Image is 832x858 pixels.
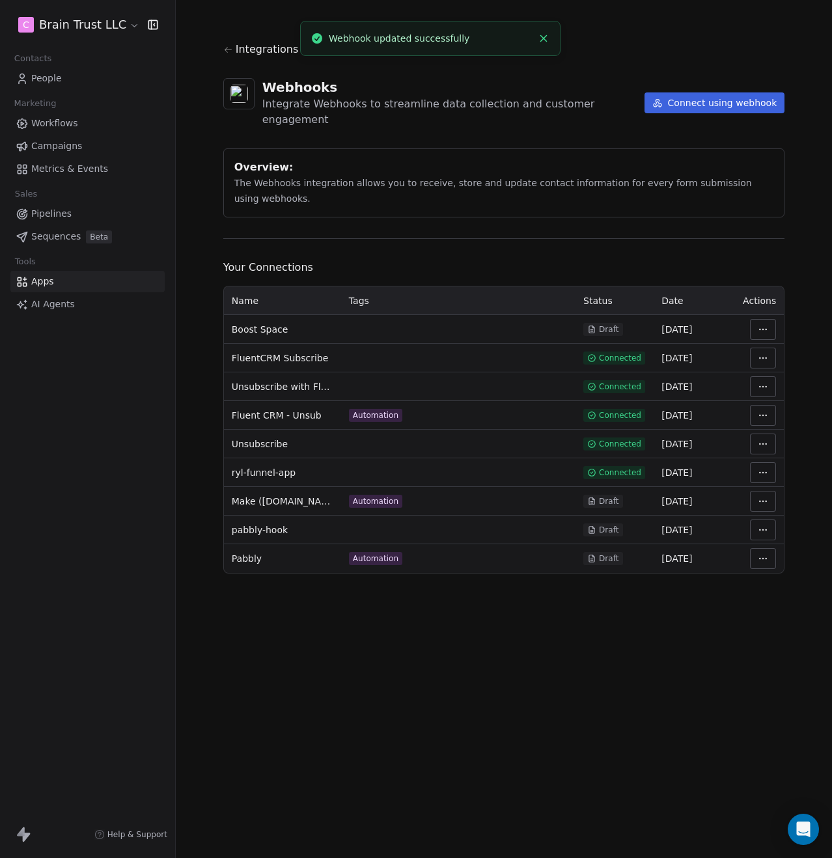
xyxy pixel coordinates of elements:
span: Name [232,296,258,306]
span: Campaigns [31,139,82,153]
span: The Webhooks integration allows you to receive, store and update contact information for every fo... [234,178,752,204]
div: Automation [353,410,398,421]
a: Metrics & Events [10,158,165,180]
span: Tags [349,296,369,306]
span: [DATE] [661,467,692,478]
div: Automation [353,553,398,564]
span: Pipelines [31,207,72,221]
button: CBrain Trust LLC [16,14,139,36]
span: Unsubscribe [232,437,288,450]
span: Connected [599,353,641,363]
a: Pipelines [10,203,165,225]
div: Webhooks [262,78,645,96]
span: Marketing [8,94,62,113]
span: Draft [599,496,618,506]
div: Open Intercom Messenger [788,814,819,845]
span: Connected [599,439,641,449]
span: ryl-funnel-app [232,466,296,479]
span: pabbly-hook [232,523,288,536]
div: Automation [353,496,398,506]
div: Integrate Webhooks to streamline data collection and customer engagement [262,96,645,128]
a: SequencesBeta [10,226,165,247]
button: Connect using webhook [645,92,785,113]
span: Metrics & Events [31,162,108,176]
a: AI Agents [10,294,165,315]
span: C [23,18,29,31]
span: [DATE] [661,353,692,363]
a: Help & Support [94,829,167,840]
span: Fluent CRM - Unsub [232,409,322,422]
span: Sales [9,184,43,204]
span: Connected [599,410,641,421]
div: Webhook updated successfully [329,32,533,46]
a: People [10,68,165,89]
span: Boost Space [232,323,288,336]
span: [DATE] [661,410,692,421]
span: [DATE] [661,553,692,564]
span: [DATE] [661,496,692,506]
span: Actions [743,296,776,306]
div: Overview: [234,159,774,175]
span: [DATE] [661,324,692,335]
span: Help & Support [107,829,167,840]
span: Pabbly [232,552,262,565]
span: Connected [599,467,641,478]
span: Integrations [236,42,299,57]
span: Draft [599,553,618,564]
span: Tools [9,252,41,271]
span: Draft [599,324,618,335]
a: Apps [10,271,165,292]
a: Integrations [223,42,785,57]
span: Brain Trust LLC [39,16,126,33]
span: Make ([DOMAIN_NAME]) [232,495,333,508]
span: Beta [86,230,112,243]
span: Connected [599,381,641,392]
span: Sequences [31,230,81,243]
span: [DATE] [661,381,692,392]
span: Apps [31,275,54,288]
span: Draft [599,525,618,535]
button: Close toast [535,30,552,47]
span: [DATE] [661,525,692,535]
span: AI Agents [31,298,75,311]
span: FluentCRM Subscribe [232,352,329,365]
span: Status [583,296,613,306]
span: People [31,72,62,85]
span: Your Connections [223,260,785,275]
a: Workflows [10,113,165,134]
span: Date [661,296,683,306]
span: Contacts [8,49,57,68]
span: [DATE] [661,439,692,449]
span: Workflows [31,117,78,130]
span: Unsubscribe with FluentCRM [232,380,333,393]
img: webhooks.svg [230,85,248,103]
a: Campaigns [10,135,165,157]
